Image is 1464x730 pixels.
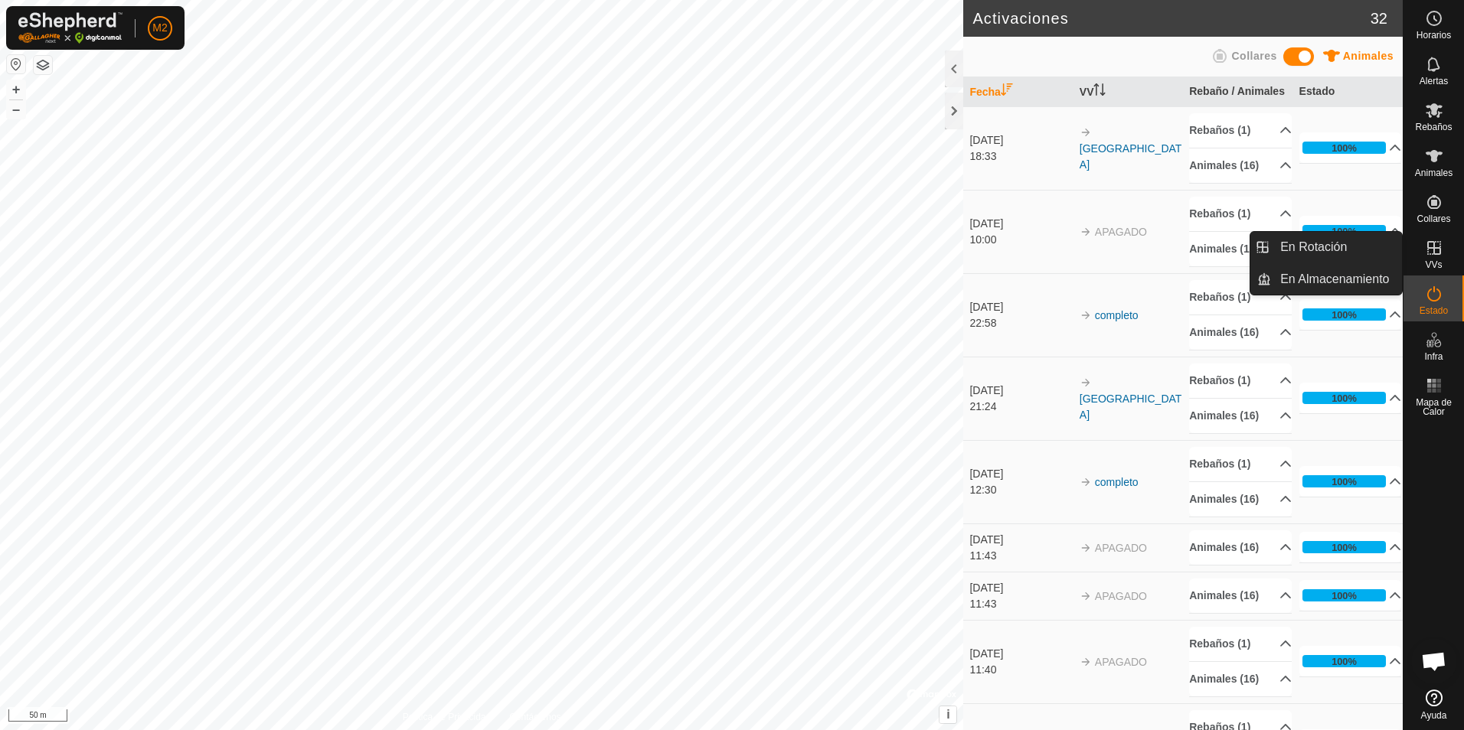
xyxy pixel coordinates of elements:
div: 100% [1302,475,1387,487]
p-accordion-header: Rebaños (1) [1189,197,1292,231]
div: 100% [1332,391,1357,406]
button: i [940,706,956,723]
p-accordion-header: Animales (16) [1189,578,1292,613]
p-accordion-header: Animales (16) [1189,148,1292,183]
div: 100% [1332,540,1357,555]
p-accordion-header: 100% [1299,383,1402,413]
p-accordion-header: Animales (16) [1189,530,1292,565]
div: [DATE] [969,299,1072,315]
div: 100% [1302,308,1387,321]
span: 32 [1371,7,1387,30]
span: Estado [1420,306,1448,315]
div: [DATE] [969,580,1072,596]
p-accordion-header: Rebaños (1) [1189,113,1292,148]
p-accordion-header: 100% [1299,532,1402,562]
p-accordion-header: Animales (16) [1189,482,1292,517]
p-accordion-header: Animales (16) [1189,662,1292,696]
div: 11:40 [969,662,1072,678]
img: arrow [1080,542,1092,554]
li: En Almacenamiento [1250,264,1402,295]
div: 100% [1332,308,1357,322]
p-sorticon: Activar para ordenar [1001,86,1013,98]
div: 12:30 [969,482,1072,498]
span: Animales [1343,50,1394,62]
p-accordion-header: Animales (16) [1189,232,1292,266]
img: Logo Gallagher [18,12,123,44]
span: Collares [1231,50,1276,62]
h2: Activaciones [972,9,1370,28]
p-sorticon: Activar para ordenar [1093,86,1106,98]
th: Estado [1293,77,1403,107]
p-accordion-header: 100% [1299,299,1402,330]
span: Mapa de Calor [1407,398,1460,416]
div: 18:33 [969,148,1072,165]
span: M2 [152,20,167,36]
img: arrow [1080,476,1092,488]
span: Ayuda [1421,711,1447,720]
img: arrow [1080,376,1092,389]
p-accordion-header: Rebaños (1) [1189,447,1292,481]
p-accordion-header: 100% [1299,132,1402,163]
div: [DATE] [969,132,1072,148]
button: Capas del Mapa [34,56,52,74]
p-accordion-header: Rebaños (1) [1189,627,1292,661]
span: VVs [1425,260,1442,269]
p-accordion-header: 100% [1299,646,1402,676]
p-accordion-header: Animales (16) [1189,399,1292,433]
img: arrow [1080,309,1092,321]
a: Contáctenos [509,710,560,724]
span: APAGADO [1095,542,1147,554]
div: Chat abierto [1411,638,1457,684]
p-accordion-header: Animales (16) [1189,315,1292,350]
p-accordion-header: 100% [1299,580,1402,611]
div: 100% [1302,392,1387,404]
a: En Almacenamiento [1271,264,1402,295]
div: 11:43 [969,548,1072,564]
a: En Rotación [1271,232,1402,262]
p-accordion-header: Rebaños (1) [1189,363,1292,398]
span: APAGADO [1095,590,1147,602]
div: 22:58 [969,315,1072,331]
th: Fecha [963,77,1073,107]
div: [DATE] [969,532,1072,548]
span: Horarios [1417,31,1451,40]
div: [DATE] [969,216,1072,232]
span: Alertas [1420,77,1448,86]
p-accordion-header: Rebaños (1) [1189,280,1292,314]
span: Animales [1415,168,1453,178]
a: completo [1095,309,1139,321]
span: En Rotación [1280,238,1347,256]
a: [GEOGRAPHIC_DATA] [1080,142,1182,171]
span: Rebaños [1415,122,1452,132]
p-accordion-header: 100% [1299,466,1402,497]
span: APAGADO [1095,656,1147,668]
span: En Almacenamiento [1280,270,1389,288]
div: 100% [1332,588,1357,603]
a: completo [1095,476,1139,488]
p-accordion-header: 100% [1299,216,1402,246]
img: arrow [1080,656,1092,668]
span: i [946,708,949,721]
a: Política de Privacidad [403,710,491,724]
img: arrow [1080,126,1092,139]
div: [DATE] [969,466,1072,482]
li: En Rotación [1250,232,1402,262]
button: Restablecer Mapa [7,55,25,73]
div: 21:24 [969,399,1072,415]
th: VV [1073,77,1183,107]
div: 100% [1302,655,1387,667]
div: 100% [1302,225,1387,237]
span: Collares [1417,214,1450,223]
button: – [7,100,25,119]
img: arrow [1080,226,1092,238]
div: [DATE] [969,646,1072,662]
div: 100% [1332,654,1357,669]
a: Ayuda [1404,683,1464,726]
span: APAGADO [1095,226,1147,238]
div: 100% [1332,141,1357,155]
a: [GEOGRAPHIC_DATA] [1080,393,1182,421]
div: 100% [1302,142,1387,154]
th: Rebaño / Animales [1183,77,1292,107]
span: Infra [1424,352,1443,361]
img: arrow [1080,590,1092,602]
